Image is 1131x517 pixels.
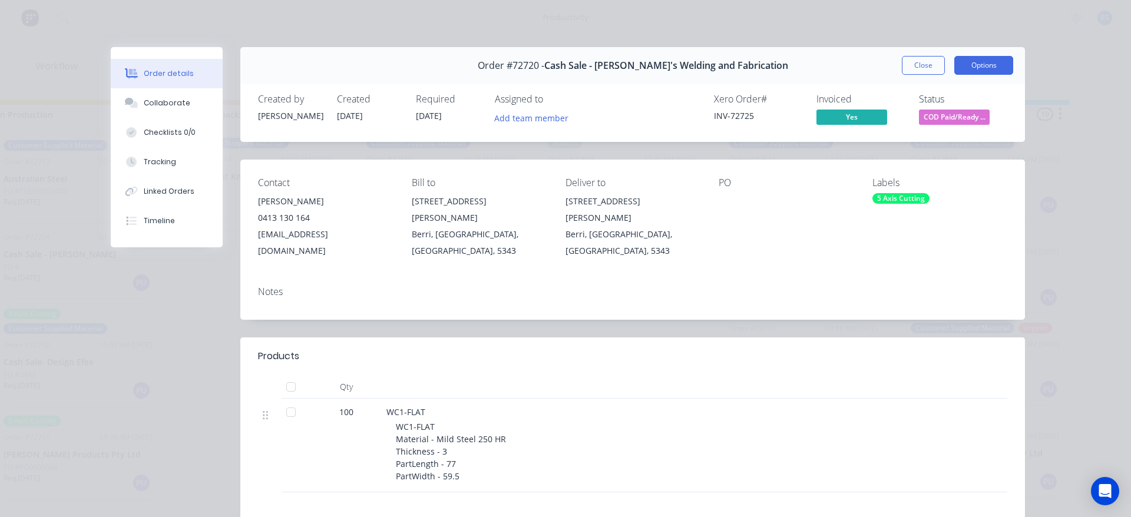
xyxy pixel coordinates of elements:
[111,206,223,236] button: Timeline
[144,98,190,108] div: Collaborate
[565,193,700,259] div: [STREET_ADDRESS][PERSON_NAME]Berri, [GEOGRAPHIC_DATA], [GEOGRAPHIC_DATA], 5343
[144,186,194,197] div: Linked Orders
[478,60,544,71] span: Order #72720 -
[816,94,905,105] div: Invoiced
[902,56,945,75] button: Close
[495,94,613,105] div: Assigned to
[258,110,323,122] div: [PERSON_NAME]
[258,286,1007,297] div: Notes
[258,177,393,188] div: Contact
[565,177,700,188] div: Deliver to
[258,94,323,105] div: Created by
[258,226,393,259] div: [EMAIL_ADDRESS][DOMAIN_NAME]
[111,59,223,88] button: Order details
[872,177,1007,188] div: Labels
[919,110,990,124] span: COD Paid/Ready ...
[1091,477,1119,505] div: Open Intercom Messenger
[337,110,363,121] span: [DATE]
[416,110,442,121] span: [DATE]
[954,56,1013,75] button: Options
[258,210,393,226] div: 0413 130 164
[412,177,547,188] div: Bill to
[872,193,930,204] div: 5 Axis Cutting
[919,110,990,127] button: COD Paid/Ready ...
[416,94,481,105] div: Required
[339,406,353,418] span: 100
[714,94,802,105] div: Xero Order #
[495,110,575,125] button: Add team member
[311,375,382,399] div: Qty
[412,193,547,259] div: [STREET_ADDRESS][PERSON_NAME]Berri, [GEOGRAPHIC_DATA], [GEOGRAPHIC_DATA], 5343
[144,127,196,138] div: Checklists 0/0
[144,216,175,226] div: Timeline
[565,226,700,259] div: Berri, [GEOGRAPHIC_DATA], [GEOGRAPHIC_DATA], 5343
[111,177,223,206] button: Linked Orders
[719,177,854,188] div: PO
[144,157,176,167] div: Tracking
[144,68,194,79] div: Order details
[714,110,802,122] div: INV-72725
[396,421,506,482] span: WC1-FLAT Material - Mild Steel 250 HR Thickness - 3 PartLength - 77 PartWidth - 59.5
[544,60,788,71] span: Cash Sale - [PERSON_NAME]'s Welding and Fabrication
[816,110,887,124] span: Yes
[919,94,1007,105] div: Status
[111,118,223,147] button: Checklists 0/0
[386,406,425,417] span: WC1-FLAT
[258,349,299,363] div: Products
[488,110,575,125] button: Add team member
[412,226,547,259] div: Berri, [GEOGRAPHIC_DATA], [GEOGRAPHIC_DATA], 5343
[258,193,393,259] div: [PERSON_NAME]0413 130 164[EMAIL_ADDRESS][DOMAIN_NAME]
[258,193,393,210] div: [PERSON_NAME]
[111,147,223,177] button: Tracking
[111,88,223,118] button: Collaborate
[337,94,402,105] div: Created
[565,193,700,226] div: [STREET_ADDRESS][PERSON_NAME]
[412,193,547,226] div: [STREET_ADDRESS][PERSON_NAME]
